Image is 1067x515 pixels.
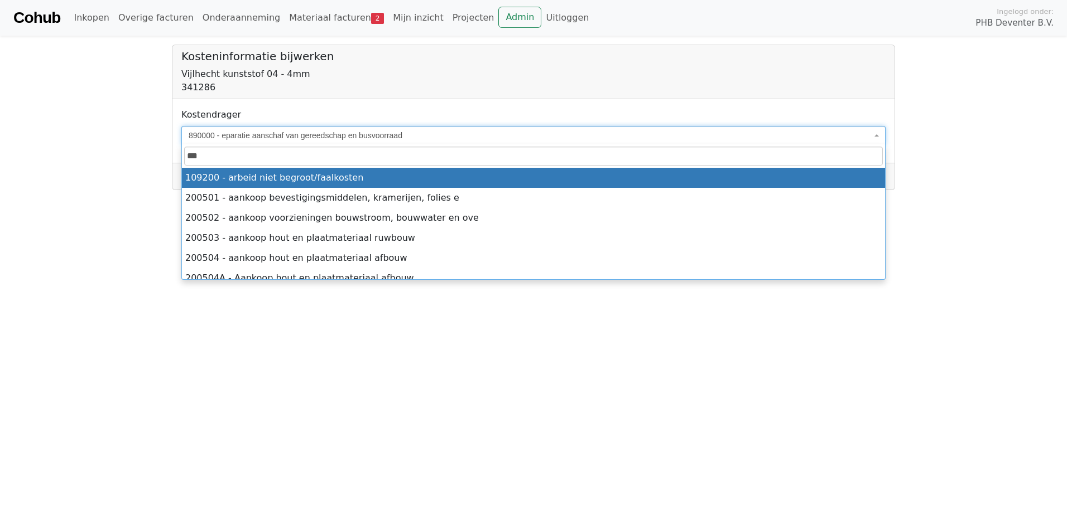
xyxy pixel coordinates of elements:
a: Overige facturen [114,7,198,29]
span: Ingelogd onder: [997,6,1054,17]
a: Mijn inzicht [388,7,448,29]
a: Onderaanneming [198,7,285,29]
a: Uitloggen [541,7,593,29]
span: 890000 - eparatie aanschaf van gereedschap en busvoorraad [189,130,872,141]
a: Projecten [448,7,499,29]
a: Cohub [13,4,60,31]
span: 890000 - eparatie aanschaf van gereedschap en busvoorraad [181,126,886,145]
span: 2 [371,13,384,24]
h5: Kosteninformatie bijwerken [181,50,886,63]
li: 109200 - arbeid niet begroot/faalkosten [182,168,885,188]
div: 341286 [181,81,886,94]
a: Materiaal facturen2 [285,7,388,29]
li: 200502 - aankoop voorzieningen bouwstroom, bouwwater en ove [182,208,885,228]
li: 200504 - aankoop hout en plaatmateriaal afbouw [182,248,885,268]
a: Inkopen [69,7,113,29]
li: 200503 - aankoop hout en plaatmateriaal ruwbouw [182,228,885,248]
span: PHB Deventer B.V. [975,17,1054,30]
a: Admin [498,7,541,28]
li: 200501 - aankoop bevestigingsmiddelen, kramerijen, folies e [182,188,885,208]
label: Kostendrager [181,108,241,122]
div: Vijlhecht kunststof 04 - 4mm [181,67,886,81]
li: 200504A - Aankoop hout en plaatmateriaal afbouw [182,268,885,288]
